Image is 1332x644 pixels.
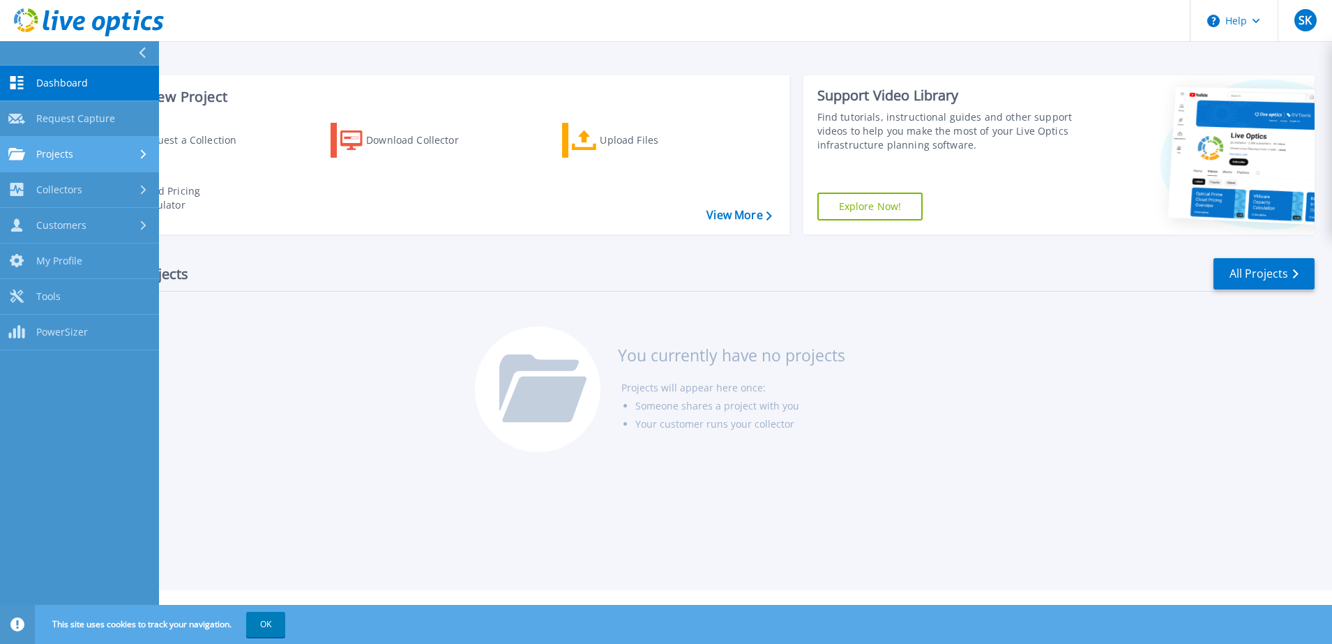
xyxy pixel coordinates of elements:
li: Your customer runs your collector [635,415,845,433]
li: Someone shares a project with you [635,397,845,415]
a: Explore Now! [817,193,923,220]
span: PowerSizer [36,326,88,338]
div: Find tutorials, instructional guides and other support videos to help you make the most of your L... [817,110,1078,152]
div: Download Collector [366,126,478,154]
a: All Projects [1213,258,1315,290]
a: View More [706,209,771,222]
span: This site uses cookies to track your navigation. [38,612,285,637]
div: Support Video Library [817,87,1078,105]
span: Tools [36,290,61,303]
h3: Start a New Project [99,89,771,105]
span: SK [1299,15,1312,26]
a: Request a Collection [99,123,255,158]
div: Upload Files [600,126,711,154]
a: Cloud Pricing Calculator [99,181,255,216]
div: Request a Collection [139,126,250,154]
a: Upload Files [562,123,718,158]
span: My Profile [36,255,82,267]
a: Download Collector [331,123,486,158]
span: Collectors [36,184,82,196]
span: Customers [36,219,86,232]
span: Projects [36,148,73,160]
span: Dashboard [36,77,88,89]
li: Projects will appear here once: [621,379,845,397]
h3: You currently have no projects [618,347,845,363]
div: Cloud Pricing Calculator [137,184,248,212]
button: OK [246,612,285,637]
span: Request Capture [36,112,115,125]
